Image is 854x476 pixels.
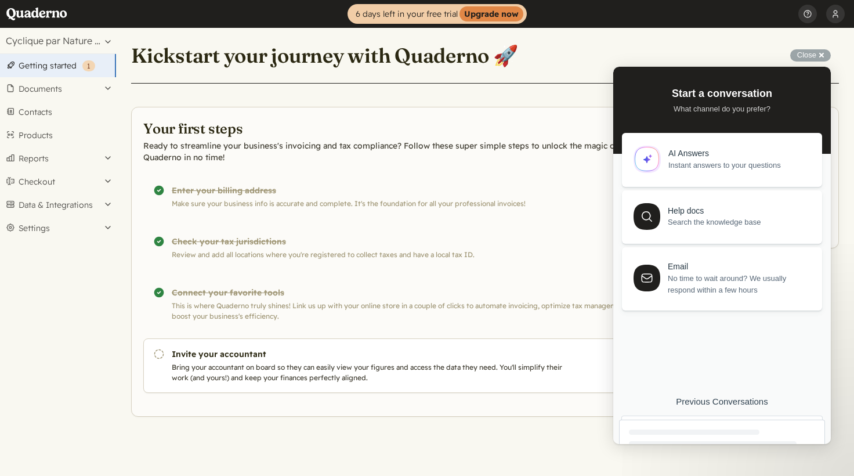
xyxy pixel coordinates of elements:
[143,140,655,163] p: Ready to streamline your business's invoicing and tax compliance? Follow these super simple steps...
[172,362,567,383] p: Bring your accountant on board so they can easily view your figures and access the data they need...
[348,4,527,24] a: 6 days left in your free trialUpgrade now
[87,62,91,70] span: 1
[459,6,523,21] strong: Upgrade now
[790,49,831,62] button: Close
[143,338,655,393] a: Invite your accountant Bring your accountant on board so they can easily view your figures and ac...
[143,119,655,138] h2: Your first steps
[613,67,831,444] iframe: Help Scout Beacon - Live Chat, Contact Form, and Knowledge Base
[131,43,518,68] h1: Kickstart your journey with Quaderno 🚀
[797,51,816,59] span: Close
[172,348,567,360] h3: Invite your accountant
